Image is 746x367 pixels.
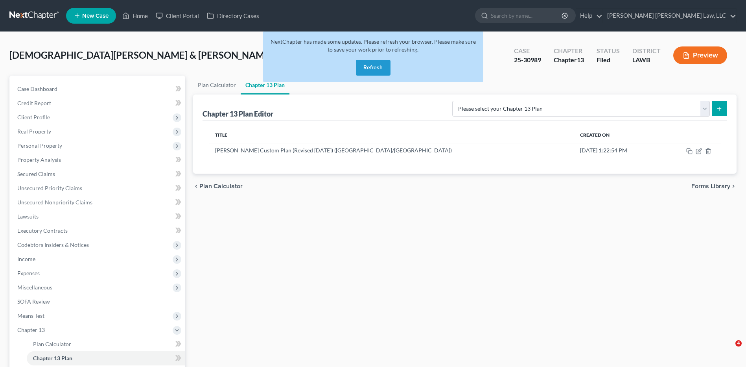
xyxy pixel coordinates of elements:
button: Forms Library chevron_right [691,183,737,189]
a: Credit Report [11,96,185,110]
div: Chapter [554,56,584,65]
a: Plan Calculator [27,337,185,351]
th: Title [209,127,573,143]
a: Help [576,9,602,23]
span: Case Dashboard [17,85,57,92]
a: Directory Cases [203,9,263,23]
span: Chapter 13 [17,326,45,333]
i: chevron_right [730,183,737,189]
div: Chapter 13 Plan Editor [203,109,273,119]
span: Credit Report [17,100,51,106]
span: Client Profile [17,114,50,120]
div: 25-30989 [514,56,541,65]
a: Lawsuits [11,209,185,224]
span: Property Analysis [17,156,61,163]
span: 13 [577,56,584,63]
div: Chapter [554,46,584,56]
a: Home [118,9,152,23]
a: Property Analysis [11,153,185,167]
div: LAWB [632,56,661,65]
button: Refresh [356,60,390,76]
span: Secured Claims [17,171,55,177]
span: Codebtors Insiders & Notices [17,241,89,248]
span: Plan Calculator [199,183,243,189]
a: Unsecured Priority Claims [11,181,185,195]
span: Expenses [17,270,40,276]
a: SOFA Review [11,295,185,309]
a: Client Portal [152,9,203,23]
a: Unsecured Nonpriority Claims [11,195,185,209]
span: Executory Contracts [17,227,68,234]
a: Case Dashboard [11,82,185,96]
span: Unsecured Nonpriority Claims [17,199,92,206]
span: Unsecured Priority Claims [17,185,82,191]
span: Income [17,256,35,262]
span: Real Property [17,128,51,135]
span: Forms Library [691,183,730,189]
span: Chapter 13 Plan [33,355,72,361]
a: Chapter 13 Plan [241,76,289,95]
div: Status [597,46,620,56]
td: [PERSON_NAME] Custom Plan (Revised [DATE]) ([GEOGRAPHIC_DATA]/[GEOGRAPHIC_DATA]) [209,143,573,158]
div: Case [514,46,541,56]
td: [DATE] 1:22:54 PM [574,143,661,158]
a: [PERSON_NAME] [PERSON_NAME] Law, LLC [603,9,736,23]
a: Plan Calculator [193,76,241,95]
span: 4 [735,340,742,347]
span: Means Test [17,312,44,319]
span: Lawsuits [17,213,39,220]
span: Miscellaneous [17,284,52,291]
span: Personal Property [17,142,62,149]
input: Search by name... [491,8,563,23]
span: NextChapter has made some updates. Please refresh your browser. Please make sure to save your wor... [271,38,476,53]
span: Plan Calculator [33,341,71,347]
i: chevron_left [193,183,199,189]
iframe: Intercom live chat [719,340,738,359]
button: chevron_left Plan Calculator [193,183,243,189]
a: Secured Claims [11,167,185,181]
span: SOFA Review [17,298,50,305]
a: Executory Contracts [11,224,185,238]
button: Preview [673,46,727,64]
a: Chapter 13 Plan [27,351,185,365]
div: Filed [597,56,620,65]
div: District [632,46,661,56]
span: New Case [82,13,109,19]
th: Created On [574,127,661,143]
span: [DEMOGRAPHIC_DATA][PERSON_NAME] & [PERSON_NAME] [9,49,273,61]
